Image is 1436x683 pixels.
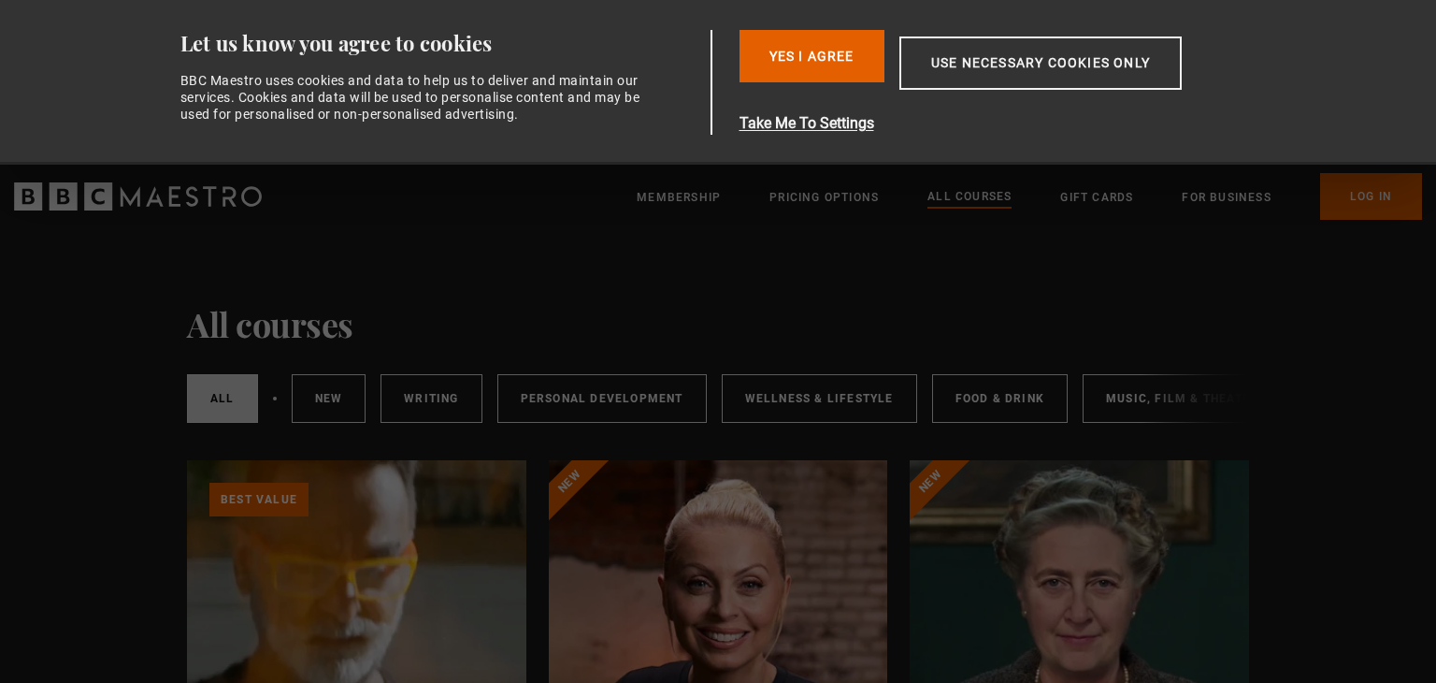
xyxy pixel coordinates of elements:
a: All Courses [927,187,1012,208]
a: For business [1182,188,1271,207]
button: Use necessary cookies only [899,36,1182,90]
a: Log In [1320,173,1422,220]
a: Wellness & Lifestyle [722,374,917,423]
a: All [187,374,258,423]
button: Yes I Agree [740,30,884,82]
svg: BBC Maestro [14,182,262,211]
a: Pricing Options [769,188,879,207]
a: Food & Drink [932,374,1068,423]
a: Membership [637,188,721,207]
div: BBC Maestro uses cookies and data to help us to deliver and maintain our services. Cookies and da... [180,72,652,124]
h1: All courses [187,304,353,343]
nav: Primary [637,173,1422,220]
a: Music, Film & Theatre [1083,374,1282,423]
p: Best value [209,483,309,516]
a: Gift Cards [1060,188,1133,207]
a: Personal Development [497,374,707,423]
button: Take Me To Settings [740,112,1271,135]
a: Writing [381,374,481,423]
div: Let us know you agree to cookies [180,30,704,57]
a: New [292,374,366,423]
